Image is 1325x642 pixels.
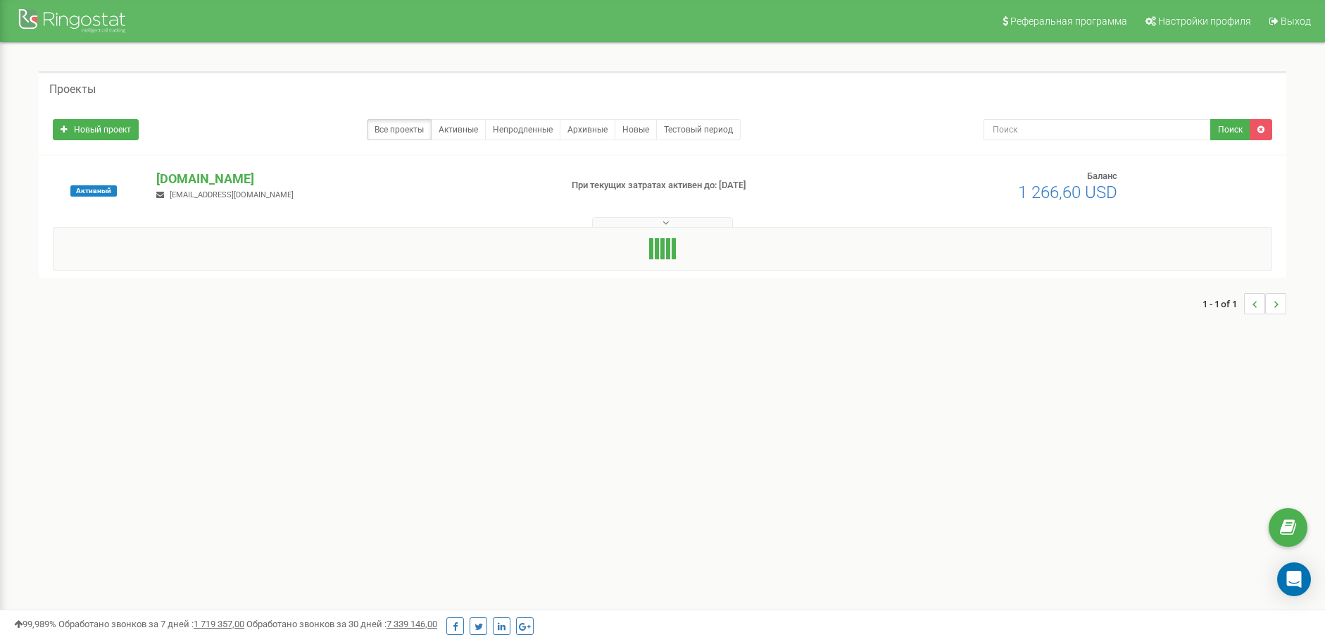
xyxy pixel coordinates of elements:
h5: Проекты [49,83,96,96]
a: Тестовый период [656,119,741,140]
u: 1 719 357,00 [194,619,244,629]
a: Архивные [560,119,615,140]
a: Все проекты [367,119,432,140]
span: Реферальная программа [1010,16,1127,27]
p: [DOMAIN_NAME] [156,170,548,188]
u: 7 339 146,00 [387,619,437,629]
span: 99,989% [14,619,56,629]
span: Баланс [1087,171,1117,181]
a: Активные [431,119,486,140]
span: [EMAIL_ADDRESS][DOMAIN_NAME] [170,190,294,199]
div: Open Intercom Messenger [1277,562,1311,596]
span: Выход [1281,16,1311,27]
a: Новые [615,119,657,140]
span: Активный [70,185,117,197]
input: Поиск [984,119,1212,140]
nav: ... [1202,279,1286,328]
span: 1 266,60 USD [1018,183,1117,202]
a: Новый проект [53,119,139,140]
p: При текущих затратах активен до: [DATE] [572,179,861,192]
span: Настройки профиля [1158,16,1251,27]
span: Обработано звонков за 30 дней : [246,619,437,629]
span: 1 - 1 of 1 [1202,293,1244,314]
span: Обработано звонков за 7 дней : [58,619,244,629]
a: Непродленные [485,119,560,140]
button: Поиск [1210,119,1250,140]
